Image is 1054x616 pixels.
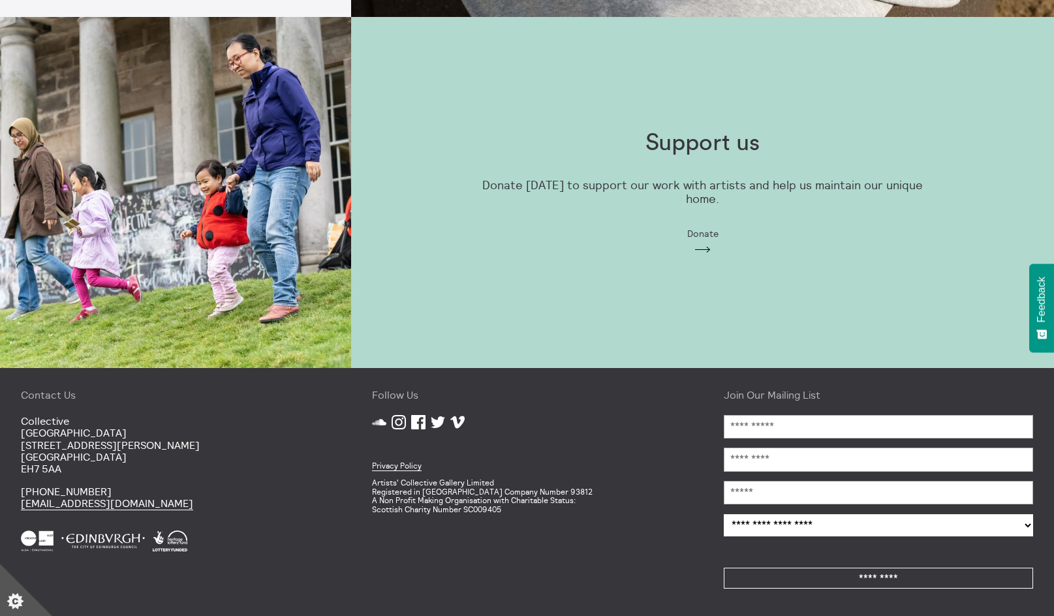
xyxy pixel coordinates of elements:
[21,531,54,551] img: Creative Scotland
[372,478,681,514] p: Artists' Collective Gallery Limited Registered in [GEOGRAPHIC_DATA] Company Number 93812 A Non Pr...
[1029,264,1054,352] button: Feedback - Show survey
[372,461,422,471] a: Privacy Policy
[724,389,1033,401] h4: Join Our Mailing List
[645,130,760,157] h1: Support us
[153,531,187,551] img: Heritage Lottery Fund
[21,485,330,510] p: [PHONE_NUMBER]
[21,497,193,510] a: [EMAIL_ADDRESS][DOMAIN_NAME]
[21,415,330,475] p: Collective [GEOGRAPHIC_DATA] [STREET_ADDRESS][PERSON_NAME] [GEOGRAPHIC_DATA] EH7 5AA
[473,179,933,206] p: Donate [DATE] to support our work with artists and help us maintain our unique home.
[61,531,145,551] img: City Of Edinburgh Council White
[372,389,681,401] h4: Follow Us
[687,228,719,239] span: Donate
[1036,277,1047,322] span: Feedback
[21,389,330,401] h4: Contact Us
